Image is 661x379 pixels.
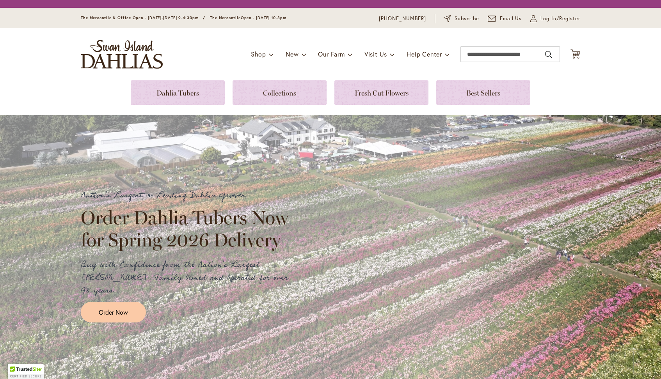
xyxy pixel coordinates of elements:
[407,50,442,58] span: Help Center
[540,15,580,23] span: Log In/Register
[251,50,266,58] span: Shop
[241,15,286,20] span: Open - [DATE] 10-3pm
[81,15,241,20] span: The Mercantile & Office Open - [DATE]-[DATE] 9-4:30pm / The Mercantile
[444,15,479,23] a: Subscribe
[455,15,479,23] span: Subscribe
[81,302,146,322] a: Order Now
[364,50,387,58] span: Visit Us
[81,207,295,250] h2: Order Dahlia Tubers Now for Spring 2026 Delivery
[81,40,163,69] a: store logo
[379,15,426,23] a: [PHONE_NUMBER]
[318,50,345,58] span: Our Farm
[81,259,295,297] p: Buy with Confidence from the Nation's Largest [PERSON_NAME]. Family Owned and Operated for over 9...
[500,15,522,23] span: Email Us
[286,50,299,58] span: New
[99,308,128,317] span: Order Now
[545,48,552,61] button: Search
[530,15,580,23] a: Log In/Register
[81,189,295,202] p: Nation's Largest & Leading Dahlia Grower
[488,15,522,23] a: Email Us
